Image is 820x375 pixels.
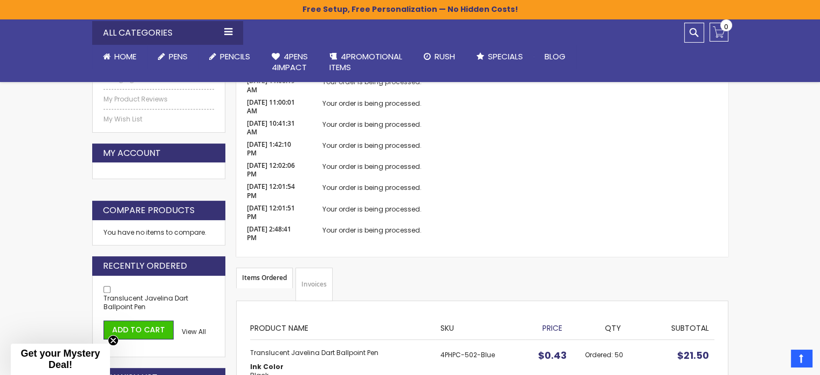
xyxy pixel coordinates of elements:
[580,315,647,339] th: Qty
[791,350,812,367] a: Top
[114,51,136,62] span: Home
[413,45,466,69] a: Rush
[322,77,717,87] dd: Your order is being processed.
[319,45,413,80] a: 4PROMOTIONALITEMS
[247,140,295,158] dt: [DATE] 1:42:10 PM
[322,204,717,214] dd: Your order is being processed.
[615,350,623,359] span: 50
[247,98,295,115] dt: [DATE] 11:00:01 AM
[322,161,717,172] dd: Your order is being processed.
[322,98,717,108] dd: Your order is being processed.
[534,45,576,69] a: Blog
[250,349,429,357] strong: Translucent Javelina Dart Ballpoint Pen
[250,363,429,371] dt: Ink Color
[724,22,728,32] span: 0
[103,260,187,272] strong: Recently Ordered
[435,51,455,62] span: Rush
[147,45,198,69] a: Pens
[198,45,261,69] a: Pencils
[236,268,293,288] strong: Items Ordered
[322,119,717,129] dd: Your order is being processed.
[20,348,100,370] span: Get your Mystery Deal!
[104,95,215,104] a: My Product Reviews
[104,294,188,311] a: Translucent Javelina Dart Ballpoint Pen
[322,140,717,151] dd: Your order is being processed.
[272,51,308,73] span: 4Pens 4impact
[104,115,215,124] a: My Wish List
[247,182,295,200] dt: [DATE] 12:01:54 PM
[295,268,333,301] a: Invoices
[92,21,243,45] div: All Categories
[247,161,295,179] dt: [DATE] 12:02:06 PM
[677,349,709,362] span: $21.50
[261,45,319,80] a: 4Pens4impact
[488,51,523,62] span: Specials
[92,220,226,246] div: You have no items to compare.
[585,350,615,359] span: Ordered
[545,51,566,62] span: Blog
[169,51,188,62] span: Pens
[322,225,717,235] dd: Your order is being processed.
[11,344,110,375] div: Get your Mystery Deal!Close teaser
[709,23,728,42] a: 0
[435,315,525,339] th: SKU
[247,119,295,137] dt: [DATE] 10:41:31 AM
[247,77,295,94] dt: [DATE] 11:00:19 AM
[92,45,147,69] a: Home
[322,182,717,193] dd: Your order is being processed.
[466,45,534,69] a: Specials
[103,204,195,216] strong: Compare Products
[525,315,580,339] th: Price
[220,51,250,62] span: Pencils
[329,51,402,73] span: 4PROMOTIONAL ITEMS
[250,315,435,339] th: Product Name
[108,335,119,346] button: Close teaser
[182,328,206,336] a: View All
[104,321,174,339] button: Add to Cart
[647,315,714,339] th: Subtotal
[247,225,295,242] dt: [DATE] 2:48:41 PM
[247,204,295,221] dt: [DATE] 12:01:51 PM
[112,324,165,335] span: Add to Cart
[103,147,161,159] strong: My Account
[538,349,567,362] span: $0.43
